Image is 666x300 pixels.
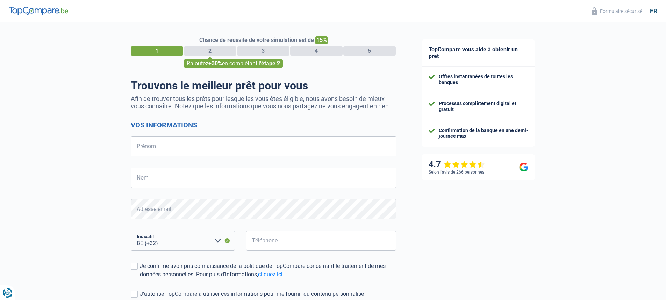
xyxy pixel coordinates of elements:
[587,5,646,17] button: Formulaire sécurisé
[650,7,657,15] div: fr
[290,46,343,56] div: 4
[184,46,236,56] div: 2
[246,231,396,251] input: 401020304
[9,7,68,15] img: TopCompare Logo
[439,74,528,86] div: Offres instantanées de toutes les banques
[429,160,485,170] div: 4.7
[315,36,328,44] span: 15%
[199,37,314,43] span: Chance de réussite de votre simulation est de
[131,79,396,92] h1: Trouvons le meilleur prêt pour vous
[237,46,289,56] div: 3
[140,262,396,279] div: Je confirme avoir pris connaissance de la politique de TopCompare concernant le traitement de mes...
[208,60,222,67] span: +30%
[429,170,484,175] div: Selon l’avis de 266 personnes
[131,121,396,129] h2: Vos informations
[439,101,528,112] div: Processus complètement digital et gratuit
[343,46,396,56] div: 5
[131,95,396,110] p: Afin de trouver tous les prêts pour lesquelles vous êtes éligible, nous avons besoin de mieux vou...
[131,46,183,56] div: 1
[439,127,528,139] div: Confirmation de la banque en une demi-journée max
[184,59,283,68] div: Rajoutez en complétant l'
[258,271,282,278] a: cliquez ici
[422,39,535,67] div: TopCompare vous aide à obtenir un prêt
[261,60,280,67] span: étape 2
